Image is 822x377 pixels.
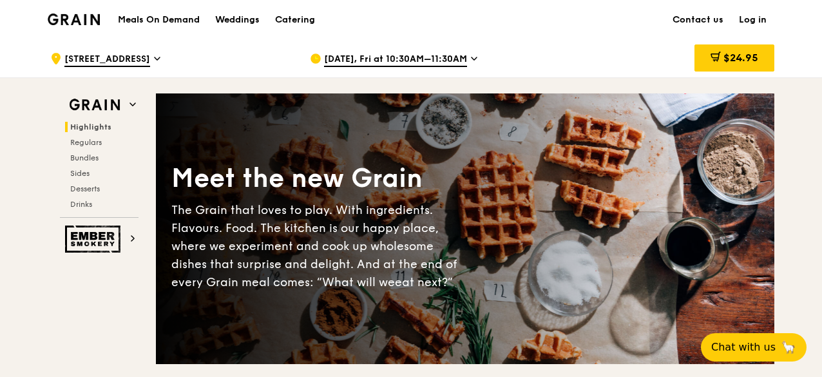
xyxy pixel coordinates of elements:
div: Weddings [215,1,260,39]
span: eat next?” [395,275,453,289]
img: Grain [48,14,100,25]
img: Grain web logo [65,93,124,117]
h1: Meals On Demand [118,14,200,26]
span: [STREET_ADDRESS] [64,53,150,67]
a: Weddings [207,1,267,39]
button: Chat with us🦙 [701,333,807,362]
span: Regulars [70,138,102,147]
a: Log in [731,1,774,39]
div: Catering [275,1,315,39]
a: Contact us [665,1,731,39]
span: Sides [70,169,90,178]
div: The Grain that loves to play. With ingredients. Flavours. Food. The kitchen is our happy place, w... [171,201,465,291]
span: Bundles [70,153,99,162]
div: Meet the new Grain [171,161,465,196]
span: $24.95 [723,52,758,64]
img: Ember Smokery web logo [65,226,124,253]
span: Desserts [70,184,100,193]
span: [DATE], Fri at 10:30AM–11:30AM [324,53,467,67]
span: 🦙 [781,340,796,355]
span: Chat with us [711,340,776,355]
span: Drinks [70,200,92,209]
a: Catering [267,1,323,39]
span: Highlights [70,122,111,131]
